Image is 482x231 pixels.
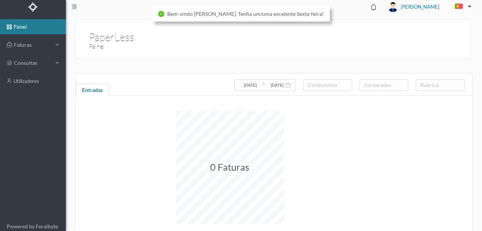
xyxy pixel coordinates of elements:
[158,11,164,17] i: icon: check-circle
[449,1,474,13] button: PT
[388,2,398,12] img: user_titan3.af2715ee.jpg
[420,81,457,89] div: rubrica
[265,81,288,89] input: Data final
[285,83,291,88] i: icon: calendar
[12,41,53,49] span: Faturas
[364,81,401,89] div: fornecedor
[239,81,262,89] input: Data inicial
[89,29,134,32] h1: PaperLess
[89,42,277,51] h3: Painel
[14,59,52,67] span: consultas
[28,2,38,12] img: Logo
[369,2,378,12] i: icon: bell
[308,81,344,89] div: condomínio
[72,4,77,9] i: icon: menu-fold
[76,84,109,99] div: Entradas
[167,11,324,17] span: Bem-vindo [PERSON_NAME]. Tenha um/uma excelente Sexta-feira!
[210,161,249,173] span: 0 Faturas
